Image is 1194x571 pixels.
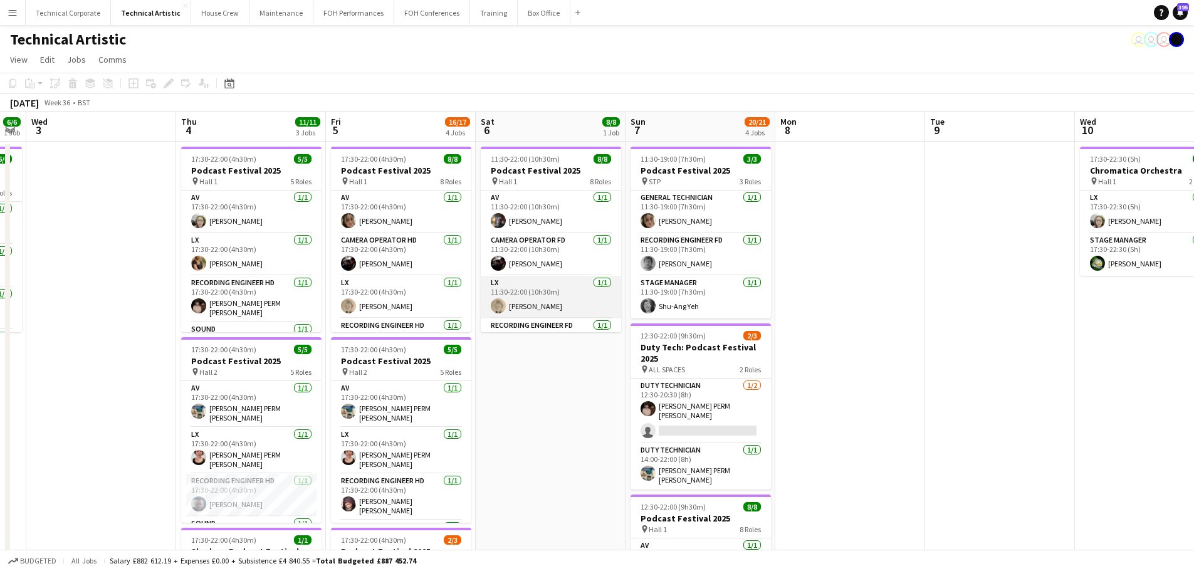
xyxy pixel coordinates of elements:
button: FOH Conferences [394,1,470,25]
app-job-card: 12:30-22:00 (9h30m)2/3Duty Tech: Podcast Festival 2025 ALL SPACES2 RolesDuty Technician1/212:30-2... [631,323,771,490]
span: Edit [40,54,55,65]
span: 11:30-22:00 (10h30m) [491,154,560,164]
h1: Technical Artistic [10,30,126,49]
span: 5/5 [294,154,312,164]
span: Hall 1 [499,177,517,186]
span: View [10,54,28,65]
span: 5 Roles [290,367,312,377]
app-card-role: Recording Engineer HD1/117:30-22:00 (4h30m)[PERSON_NAME] [PERSON_NAME] [331,474,471,520]
h3: Podcast Festival 2025 [631,165,771,176]
app-card-role: LX1/117:30-22:00 (4h30m)[PERSON_NAME] [331,276,471,318]
app-user-avatar: Liveforce Admin [1156,32,1171,47]
span: Hall 2 [199,367,217,377]
h3: Podcast Festival 2025 [331,165,471,176]
button: Technical Artistic [111,1,191,25]
span: 5 [329,123,341,137]
span: 2/3 [743,331,761,340]
app-card-role: Camera Operator FD1/111:30-22:00 (10h30m)[PERSON_NAME] [481,233,621,276]
a: View [5,51,33,68]
a: Edit [35,51,60,68]
a: Comms [93,51,132,68]
app-user-avatar: Liveforce Admin [1144,32,1159,47]
span: 4 [179,123,197,137]
app-job-card: 17:30-22:00 (4h30m)5/5Podcast Festival 2025 Hall 25 RolesAV1/117:30-22:00 (4h30m)[PERSON_NAME] PE... [331,337,471,523]
span: 11:30-19:00 (7h30m) [641,154,706,164]
span: 5 Roles [290,177,312,186]
div: Salary £882 612.19 + Expenses £0.00 + Subsistence £4 840.55 = [110,556,416,565]
button: Training [470,1,518,25]
span: 8/8 [594,154,611,164]
app-card-role: Recording Engineer HD1/117:30-22:00 (4h30m)[PERSON_NAME] [181,474,322,516]
div: [DATE] [10,97,39,109]
span: 10 [1078,123,1096,137]
span: Jobs [67,54,86,65]
span: 2/3 [444,535,461,545]
span: Thu [181,116,197,127]
app-job-card: 17:30-22:00 (4h30m)5/5Podcast Festival 2025 Hall 15 RolesAV1/117:30-22:00 (4h30m)[PERSON_NAME]LX1... [181,147,322,332]
h3: Podcast Festival 2025 [331,546,471,557]
span: 3 [29,123,48,137]
span: 17:30-22:00 (4h30m) [341,345,406,354]
span: 17:30-22:00 (4h30m) [191,535,256,545]
span: Sun [631,116,646,127]
app-card-role: Duty Technician1/212:30-20:30 (8h)[PERSON_NAME] PERM [PERSON_NAME] [631,379,771,443]
h3: Podcast Festival 2025 [331,355,471,367]
div: 17:30-22:00 (4h30m)8/8Podcast Festival 2025 Hall 18 RolesAV1/117:30-22:00 (4h30m)[PERSON_NAME]Cam... [331,147,471,332]
span: 17:30-22:00 (4h30m) [341,535,406,545]
span: Hall 1 [1098,177,1116,186]
app-card-role: Sound1/1 [181,322,322,365]
span: 8 Roles [440,177,461,186]
app-job-card: 11:30-19:00 (7h30m)3/3Podcast Festival 2025 STP3 RolesGeneral Technician1/111:30-19:00 (7h30m)[PE... [631,147,771,318]
span: 16/17 [445,117,470,127]
button: Budgeted [6,554,58,568]
span: 12:30-22:00 (9h30m) [641,331,706,340]
app-card-role: LX1/111:30-22:00 (10h30m)[PERSON_NAME] [481,276,621,318]
h3: Duty Tech: Podcast Festival 2025 [631,342,771,364]
span: Tue [930,116,945,127]
span: Hall 2 [349,367,367,377]
h3: Podcast Festival 2025 [181,165,322,176]
span: Hall 1 [649,525,667,534]
span: 9 [928,123,945,137]
span: 5/5 [294,345,312,354]
span: 12:30-22:00 (9h30m) [641,502,706,511]
app-card-role: Duty Technician1/114:00-22:00 (8h)[PERSON_NAME] PERM [PERSON_NAME] [631,443,771,490]
app-card-role: AV1/111:30-22:00 (10h30m)[PERSON_NAME] [481,191,621,233]
span: Sat [481,116,495,127]
span: 11/11 [295,117,320,127]
h3: Podcast Festival 2025 [481,165,621,176]
span: Fri [331,116,341,127]
app-card-role: Sound1/1 [331,520,471,563]
span: Budgeted [20,557,56,565]
span: 7 [629,123,646,137]
span: Total Budgeted £887 452.74 [316,556,416,565]
span: 8 Roles [740,525,761,534]
span: 17:30-22:00 (4h30m) [191,345,256,354]
span: 6/6 [3,117,21,127]
span: 6 [479,123,495,137]
app-card-role: AV1/117:30-22:00 (4h30m)[PERSON_NAME] PERM [PERSON_NAME] [181,381,322,427]
span: 8/8 [602,117,620,127]
app-job-card: 11:30-22:00 (10h30m)8/8Podcast Festival 2025 Hall 18 RolesAV1/111:30-22:00 (10h30m)[PERSON_NAME]C... [481,147,621,332]
span: 17:30-22:00 (4h30m) [341,154,406,164]
span: 3/3 [743,154,761,164]
div: 3 Jobs [296,128,320,137]
div: BST [78,98,90,107]
span: All jobs [69,556,99,565]
span: 8 [778,123,797,137]
span: Comms [98,54,127,65]
app-card-role: LX1/117:30-22:00 (4h30m)[PERSON_NAME] [181,233,322,276]
span: 5 Roles [440,367,461,377]
span: 3 Roles [740,177,761,186]
app-card-role: AV1/117:30-22:00 (4h30m)[PERSON_NAME] [181,191,322,233]
span: Hall 1 [349,177,367,186]
div: 1 Job [4,128,20,137]
app-card-role: General Technician1/111:30-19:00 (7h30m)[PERSON_NAME] [631,191,771,233]
span: 5/5 [444,345,461,354]
span: 2 Roles [740,365,761,374]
